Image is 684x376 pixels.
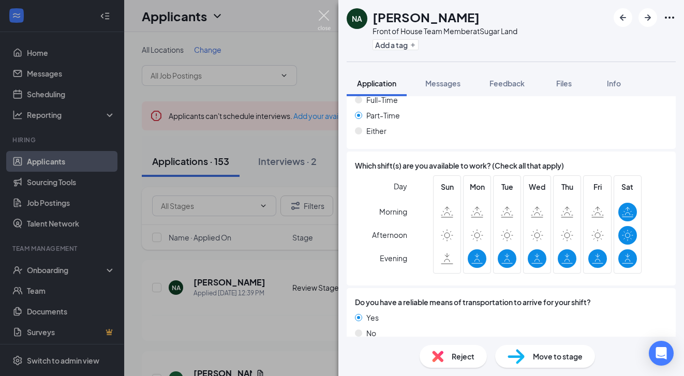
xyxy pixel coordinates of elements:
span: Reject [452,351,474,362]
div: Open Intercom Messenger [649,341,674,366]
button: ArrowLeftNew [614,8,632,27]
span: Info [607,79,621,88]
span: Day [394,181,407,192]
span: Which shift(s) are you available to work? (Check all that apply) [355,160,564,171]
span: Wed [528,181,546,192]
span: Sat [618,181,637,192]
span: No [366,327,376,339]
span: Fri [588,181,607,192]
span: Part-Time [366,110,400,121]
div: Front of House Team Member at Sugar Land [373,26,517,36]
span: Sun [438,181,456,192]
span: Mon [468,181,486,192]
span: Messages [425,79,460,88]
span: Application [357,79,396,88]
svg: ArrowLeftNew [617,11,629,24]
span: Move to stage [533,351,583,362]
span: Thu [558,181,576,192]
h1: [PERSON_NAME] [373,8,480,26]
svg: Plus [410,42,416,48]
div: NA [352,13,362,24]
span: Evening [380,249,407,267]
span: Full-Time [366,94,398,106]
span: Morning [379,202,407,221]
span: Tue [498,181,516,192]
span: Files [556,79,572,88]
svg: Ellipses [663,11,676,24]
svg: ArrowRight [642,11,654,24]
span: Afternoon [372,225,407,244]
span: Either [366,125,386,137]
span: Do you have a reliable means of transportation to arrive for your shift? [355,296,591,308]
button: PlusAdd a tag [373,39,419,50]
span: Yes [366,312,379,323]
span: Feedback [489,79,525,88]
button: ArrowRight [638,8,657,27]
